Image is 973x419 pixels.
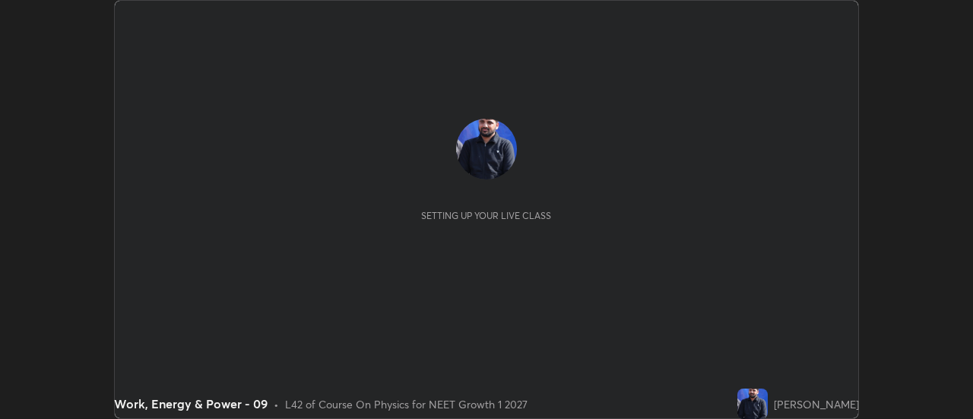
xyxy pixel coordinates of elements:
[421,210,551,221] div: Setting up your live class
[774,396,859,412] div: [PERSON_NAME]
[114,395,268,413] div: Work, Energy & Power - 09
[737,389,768,419] img: f34a0ffe40ef4429b3e21018fb94e939.jpg
[456,119,517,179] img: f34a0ffe40ef4429b3e21018fb94e939.jpg
[285,396,528,412] div: L42 of Course On Physics for NEET Growth 1 2027
[274,396,279,412] div: •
